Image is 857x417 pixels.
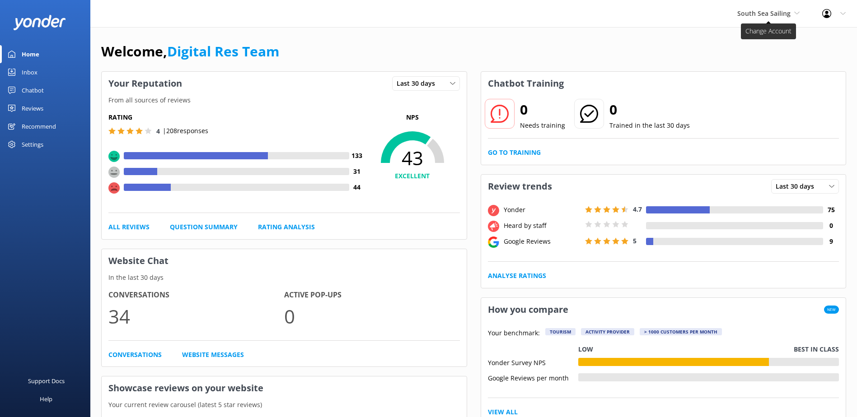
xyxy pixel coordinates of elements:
[163,126,208,136] p: | 208 responses
[488,407,518,417] a: View All
[488,271,546,281] a: Analyse Ratings
[284,289,460,301] h4: Active Pop-ups
[108,112,365,122] h5: Rating
[520,99,565,120] h2: 0
[633,205,642,213] span: 4.7
[776,181,820,191] span: Last 30 days
[284,301,460,331] p: 0
[22,81,44,99] div: Chatbot
[365,112,460,122] p: NPS
[102,273,467,283] p: In the last 30 days
[102,400,467,410] p: Your current review carousel (latest 5 star reviews)
[170,222,238,232] a: Question Summary
[102,72,189,95] h3: Your Reputation
[520,120,565,130] p: Needs training
[488,328,540,339] p: Your benchmark:
[737,9,791,18] span: South Sea Sailing
[365,147,460,169] span: 43
[349,151,365,161] h4: 133
[488,358,578,366] div: Yonder Survey NPS
[397,79,440,88] span: Last 30 days
[40,390,52,408] div: Help
[167,42,279,60] a: Digital Res Team
[108,289,284,301] h4: Conversations
[22,99,43,117] div: Reviews
[102,376,467,400] h3: Showcase reviews on your website
[349,182,365,192] h4: 44
[794,344,839,354] p: Best in class
[481,298,575,321] h3: How you compare
[102,95,467,105] p: From all sources of reviews
[824,306,839,314] span: New
[14,15,66,30] img: yonder-white-logo.png
[545,328,576,335] div: Tourism
[22,63,37,81] div: Inbox
[28,372,65,390] div: Support Docs
[481,72,571,95] h3: Chatbot Training
[182,350,244,360] a: Website Messages
[823,205,839,215] h4: 75
[349,167,365,176] h4: 31
[156,127,160,135] span: 4
[22,135,43,153] div: Settings
[101,41,279,62] h1: Welcome,
[609,99,690,120] h2: 0
[823,236,839,246] h4: 9
[581,328,634,335] div: Activity Provider
[365,171,460,181] h4: EXCELLENT
[258,222,315,232] a: Rating Analysis
[633,236,637,245] span: 5
[501,236,583,246] div: Google Reviews
[108,301,284,331] p: 34
[102,249,467,273] h3: Website Chat
[488,148,541,158] a: Go to Training
[481,175,559,198] h3: Review trends
[501,221,583,231] div: Heard by staff
[108,350,162,360] a: Conversations
[578,344,593,354] p: Low
[640,328,722,335] div: > 1000 customers per month
[108,222,150,232] a: All Reviews
[488,373,578,381] div: Google Reviews per month
[823,221,839,231] h4: 0
[22,117,56,135] div: Recommend
[501,205,583,215] div: Yonder
[609,120,690,130] p: Trained in the last 30 days
[22,45,39,63] div: Home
